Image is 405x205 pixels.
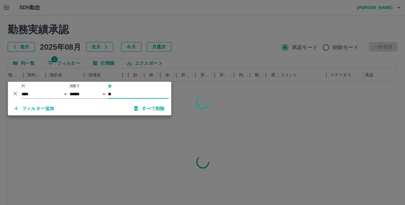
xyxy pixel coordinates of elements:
[69,84,80,89] label: 演算子
[9,103,60,114] button: フィルター追加
[11,89,20,98] button: 削除
[21,84,25,89] label: 列
[129,103,170,114] button: すべて削除
[108,84,111,89] label: 値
